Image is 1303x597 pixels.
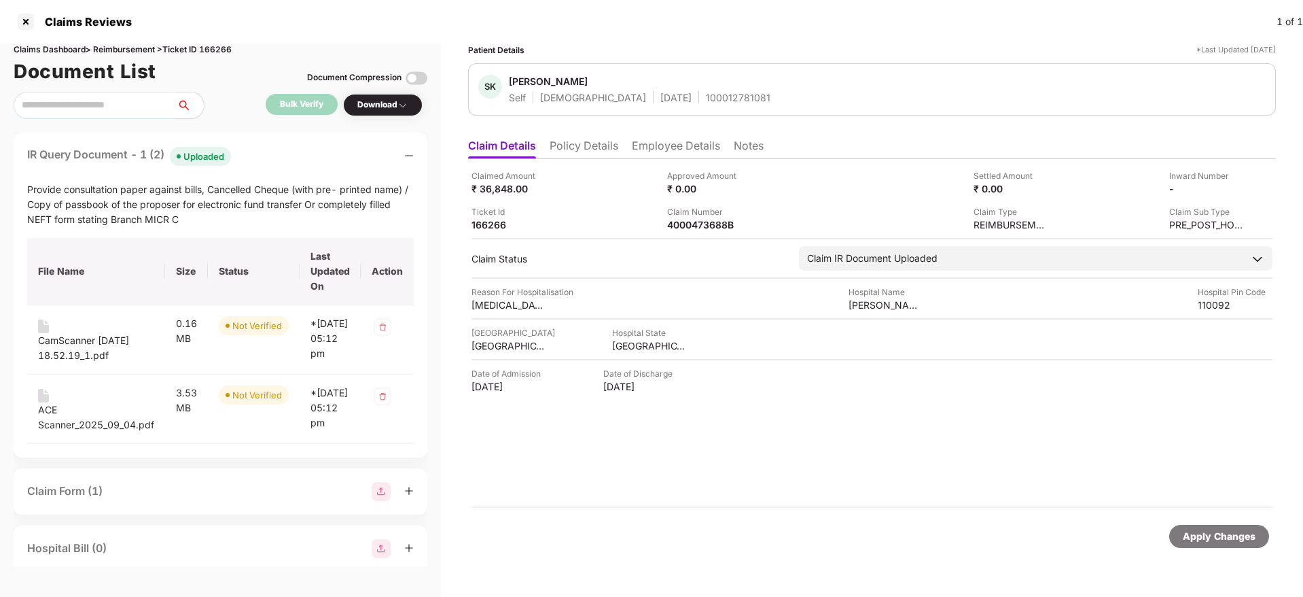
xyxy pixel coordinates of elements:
[372,482,391,501] img: svg+xml;base64,PHN2ZyBpZD0iR3JvdXBfMjg4MTMiIGRhdGEtbmFtZT0iR3JvdXAgMjg4MTMiIHhtbG5zPSJodHRwOi8vd3...
[372,539,391,558] img: svg+xml;base64,PHN2ZyBpZD0iR3JvdXBfMjg4MTMiIGRhdGEtbmFtZT0iR3JvdXAgMjg4MTMiIHhtbG5zPSJodHRwOi8vd3...
[1277,14,1303,29] div: 1 of 1
[468,139,536,158] li: Claim Details
[471,182,546,195] div: ₹ 36,848.00
[176,100,204,111] span: search
[372,316,393,338] img: svg+xml;base64,PHN2ZyB4bWxucz0iaHR0cDovL3d3dy53My5vcmcvMjAwMC9zdmciIHdpZHRoPSIzMiIgaGVpZ2h0PSIzMi...
[404,543,414,553] span: plus
[310,386,350,430] div: *[DATE] 05:12 pm
[974,182,1048,195] div: ₹ 0.00
[208,238,300,305] th: Status
[310,316,350,361] div: *[DATE] 05:12 pm
[974,218,1048,231] div: REIMBURSEMENT
[974,169,1048,182] div: Settled Amount
[38,389,49,403] img: svg+xml;base64,PHN2ZyB4bWxucz0iaHR0cDovL3d3dy53My5vcmcvMjAwMC9zdmciIHdpZHRoPSIxNiIgaGVpZ2h0PSIyMC...
[176,316,197,346] div: 0.16 MB
[974,205,1048,218] div: Claim Type
[1196,44,1276,56] div: *Last Updated [DATE]
[372,386,393,407] img: svg+xml;base64,PHN2ZyB4bWxucz0iaHR0cDovL3d3dy53My5vcmcvMjAwMC9zdmciIHdpZHRoPSIzMiIgaGVpZ2h0PSIzMi...
[176,386,197,415] div: 3.53 MB
[176,92,204,119] button: search
[27,182,414,227] div: Provide consultation paper against bills, Cancelled Cheque (with pre- printed name) / Copy of pas...
[38,333,154,363] div: CamScanner [DATE] 18.52.19_1.pdf
[471,169,546,182] div: Claimed Amount
[471,380,546,393] div: [DATE]
[471,286,573,298] div: Reason For Hospitalisation
[1169,205,1244,218] div: Claim Sub Type
[612,339,687,352] div: [GEOGRAPHIC_DATA]
[27,483,103,500] div: Claim Form (1)
[478,75,502,99] div: SK
[632,139,720,158] li: Employee Details
[471,298,546,311] div: [MEDICAL_DATA] Acute Infarct (Small)
[471,205,546,218] div: Ticket Id
[1183,529,1255,544] div: Apply Changes
[612,326,687,339] div: Hospital State
[603,380,678,393] div: [DATE]
[667,169,742,182] div: Approved Amount
[734,139,764,158] li: Notes
[1169,169,1244,182] div: Inward Number
[27,540,107,557] div: Hospital Bill (0)
[397,100,408,111] img: svg+xml;base64,PHN2ZyBpZD0iRHJvcGRvd24tMzJ4MzIiIHhtbG5zPSJodHRwOi8vd3d3LnczLm9yZy8yMDAwL3N2ZyIgd2...
[849,286,923,298] div: Hospital Name
[357,99,408,112] div: Download
[471,218,546,231] div: 166266
[165,238,208,305] th: Size
[14,44,427,56] div: Claims Dashboard > Reimbursement > Ticket ID 166266
[471,326,555,339] div: [GEOGRAPHIC_DATA]
[307,71,401,84] div: Document Compression
[37,15,132,29] div: Claims Reviews
[1198,286,1272,298] div: Hospital Pin Code
[667,182,742,195] div: ₹ 0.00
[1251,252,1264,266] img: downArrowIcon
[27,238,165,305] th: File Name
[509,91,526,104] div: Self
[27,146,231,166] div: IR Query Document - 1 (2)
[550,139,618,158] li: Policy Details
[1169,218,1244,231] div: PRE_POST_HOSPITALIZATION_REIMBURSEMENT
[706,91,770,104] div: 100012781081
[603,367,678,380] div: Date of Discharge
[14,56,156,86] h1: Document List
[660,91,692,104] div: [DATE]
[232,388,282,402] div: Not Verified
[849,298,923,311] div: [PERSON_NAME] Health Care
[471,339,546,352] div: [GEOGRAPHIC_DATA]
[300,238,361,305] th: Last Updated On
[468,44,524,56] div: Patient Details
[471,367,546,380] div: Date of Admission
[406,67,427,89] img: svg+xml;base64,PHN2ZyBpZD0iVG9nZ2xlLTMyeDMyIiB4bWxucz0iaHR0cDovL3d3dy53My5vcmcvMjAwMC9zdmciIHdpZH...
[183,150,224,163] div: Uploaded
[361,238,414,305] th: Action
[1198,298,1272,311] div: 110092
[1169,182,1244,195] div: -
[38,403,154,432] div: ACE Scanner_2025_09_04.pdf
[540,91,646,104] div: [DEMOGRAPHIC_DATA]
[404,151,414,160] span: minus
[509,75,588,88] div: [PERSON_NAME]
[807,251,938,266] div: Claim IR Document Uploaded
[471,252,785,265] div: Claim Status
[232,319,282,332] div: Not Verified
[38,320,49,333] img: svg+xml;base64,PHN2ZyB4bWxucz0iaHR0cDovL3d3dy53My5vcmcvMjAwMC9zdmciIHdpZHRoPSIxNiIgaGVpZ2h0PSIyMC...
[667,205,742,218] div: Claim Number
[404,486,414,496] span: plus
[280,98,323,111] div: Bulk Verify
[667,218,742,231] div: 4000473688B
